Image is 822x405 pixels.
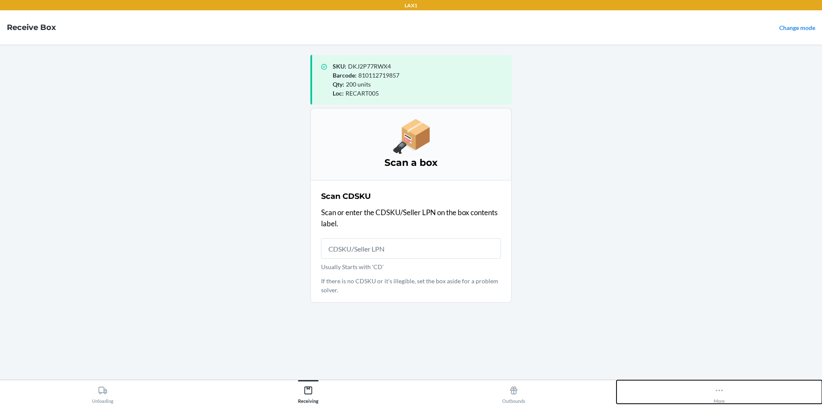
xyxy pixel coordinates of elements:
div: Unloading [92,382,113,404]
div: Outbounds [502,382,525,404]
input: Usually Starts with 'CD' [321,238,501,259]
span: Barcode : [333,72,357,79]
span: 810112719857 [358,72,399,79]
span: DKJ2P77RWX4 [348,63,391,70]
div: Receiving [298,382,319,404]
h3: Scan a box [321,156,501,170]
p: Usually Starts with 'CD' [321,262,501,271]
h4: Receive Box [7,22,56,33]
a: Change mode [779,24,815,31]
span: 200 units [346,81,371,88]
button: More [616,380,822,404]
span: SKU : [333,63,346,70]
p: Scan or enter the CDSKU/Seller LPN on the box contents label. [321,207,501,229]
p: If there is no CDSKU or it's illegible, set the box aside for a problem solver. [321,276,501,294]
span: Loc : [333,90,344,97]
button: Outbounds [411,380,616,404]
h2: Scan CDSKU [321,191,371,202]
div: More [714,382,725,404]
span: RECART005 [345,90,379,97]
span: Qty : [333,81,344,88]
button: Receiving [205,380,411,404]
p: LAX1 [405,2,417,9]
